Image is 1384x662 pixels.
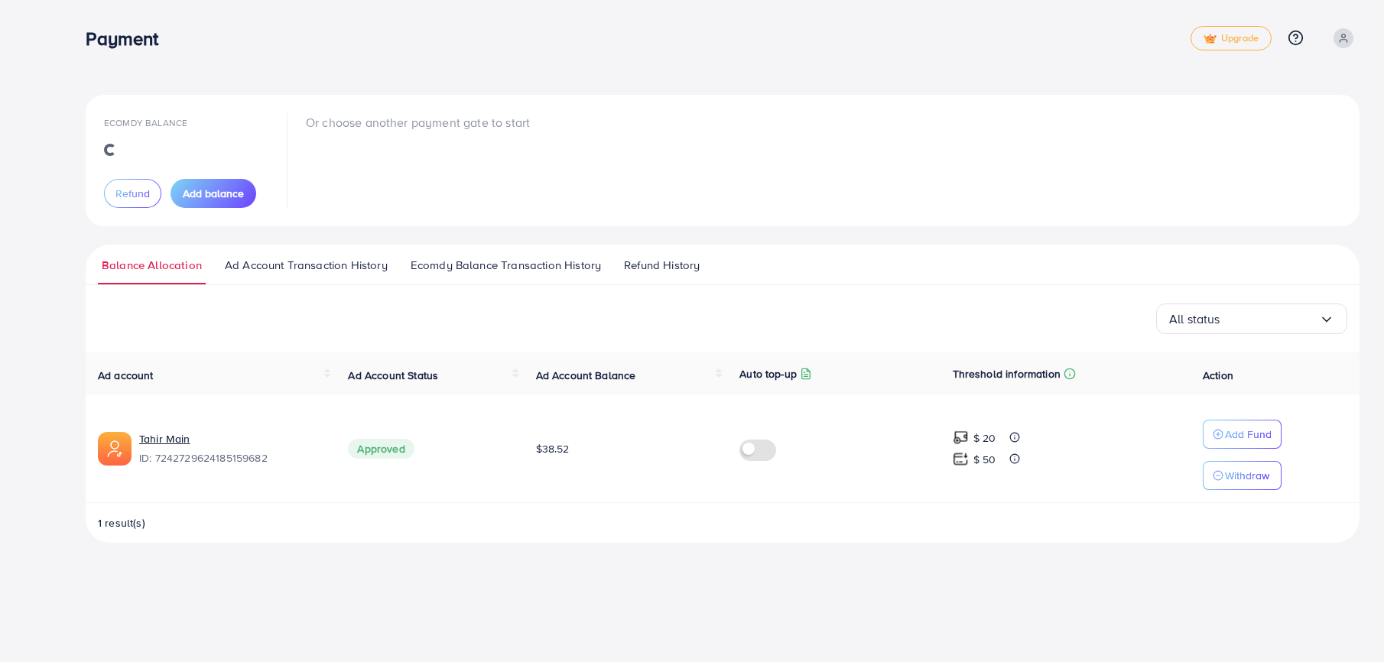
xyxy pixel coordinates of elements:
[536,368,636,383] span: Ad Account Balance
[102,257,202,274] span: Balance Allocation
[104,179,161,208] button: Refund
[739,365,797,383] p: Auto top-up
[1204,34,1217,44] img: tick
[624,257,700,274] span: Refund History
[536,441,570,456] span: $38.52
[306,113,530,131] p: Or choose another payment gate to start
[1169,307,1220,331] span: All status
[1203,461,1282,490] button: Withdraw
[225,257,388,274] span: Ad Account Transaction History
[98,515,145,531] span: 1 result(s)
[1225,425,1272,443] p: Add Fund
[183,186,244,201] span: Add balance
[1156,303,1347,334] div: Search for option
[139,431,323,446] a: Tahir Main
[953,451,969,467] img: top-up amount
[98,432,132,466] img: ic-ads-acc.e4c84228.svg
[1204,33,1259,44] span: Upgrade
[139,450,323,466] span: ID: 7242729624185159682
[98,368,154,383] span: Ad account
[1191,26,1272,50] a: tickUpgrade
[104,116,187,129] span: Ecomdy Balance
[115,186,150,201] span: Refund
[1225,466,1269,485] p: Withdraw
[1203,420,1282,449] button: Add Fund
[411,257,601,274] span: Ecomdy Balance Transaction History
[973,429,996,447] p: $ 20
[86,28,171,50] h3: Payment
[139,431,323,466] div: <span class='underline'>Tahir Main</span></br>7242729624185159682
[973,450,996,469] p: $ 50
[171,179,256,208] button: Add balance
[1220,307,1319,331] input: Search for option
[1203,368,1233,383] span: Action
[953,430,969,446] img: top-up amount
[348,439,414,459] span: Approved
[348,368,438,383] span: Ad Account Status
[953,365,1061,383] p: Threshold information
